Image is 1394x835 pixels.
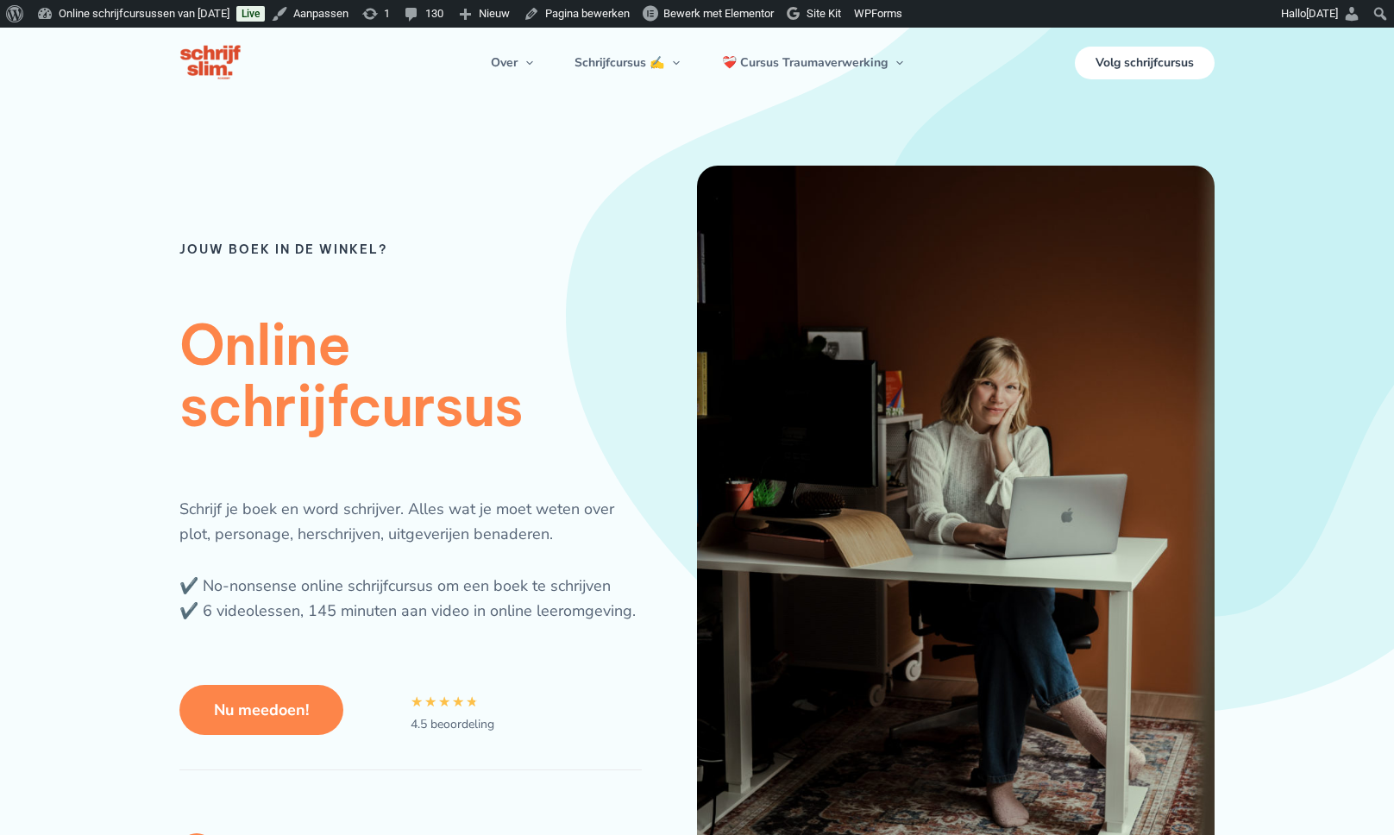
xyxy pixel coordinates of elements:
[554,37,700,89] a: Schrijfcursus ✍️Menu schakelen
[179,574,642,600] div: ✔️ No-nonsense online schrijfcursus om een boek te schrijven
[1306,7,1338,20] span: [DATE]
[888,37,903,89] span: Menu schakelen
[664,37,680,89] span: Menu schakelen
[807,7,841,20] span: Site Kit
[438,689,450,715] i: ☆
[214,702,309,718] span: Nu meedoen!
[701,37,924,89] a: ❤️‍🩹 Cursus TraumaverwerkingMenu schakelen
[411,689,423,715] i: ☆
[470,37,924,89] nav: Navigatie op de site: Menu
[179,497,642,548] div: Schrijf je boek en word schrijver. Alles wat je moet weten over plot, personage, herschrijven, ui...
[452,689,464,715] i: ☆
[1075,47,1215,79] a: Volg schrijfcursus
[411,719,494,731] div: 4.5 beoordeling
[236,6,265,22] a: Live
[470,37,554,89] a: OverMenu schakelen
[179,685,343,735] a: Nu meedoen!
[466,689,478,715] i: ☆
[179,599,642,625] div: ✔️ 6 videolessen, 145 minuten aan video in online leeromgeving.
[518,37,533,89] span: Menu schakelen
[411,689,478,715] div: 4.8/5
[179,243,642,255] h6: Jouw boek in de winkel?
[663,7,774,20] span: Bewerk met Elementor
[424,689,436,715] i: ☆
[179,43,243,83] img: schrijfcursus schrijfslim academy
[179,315,642,436] h1: Online schrijfcursus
